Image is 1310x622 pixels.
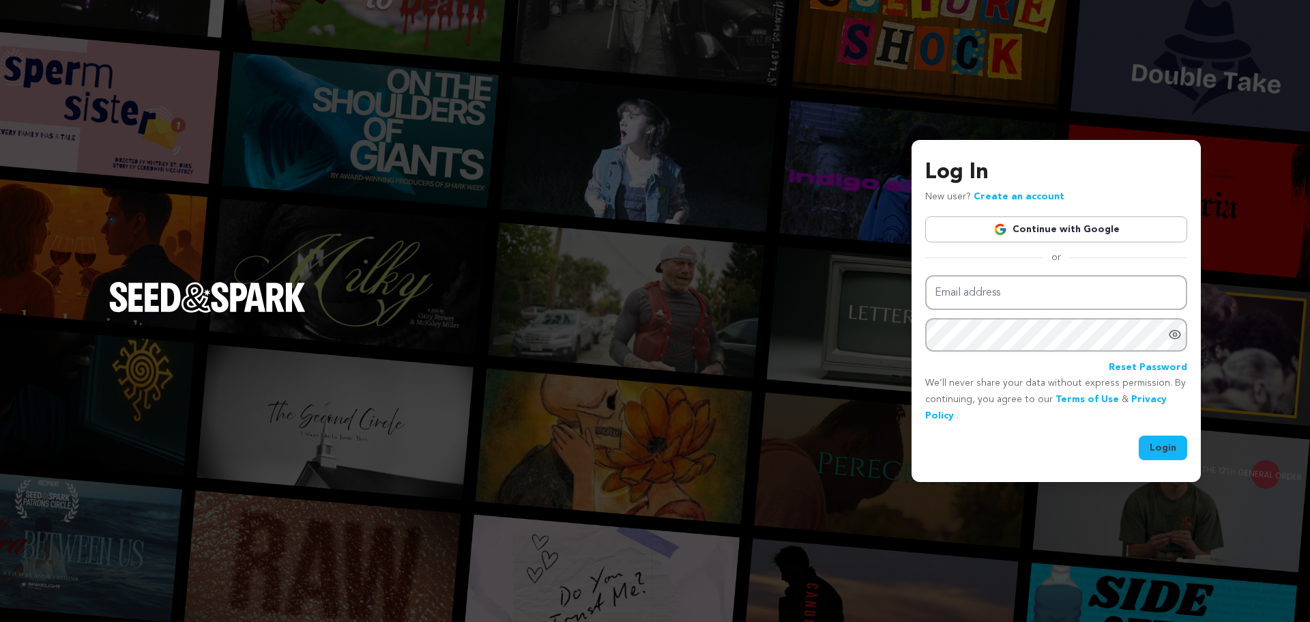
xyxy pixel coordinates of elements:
[925,395,1167,421] a: Privacy Policy
[925,376,1187,424] p: We’ll never share your data without express permission. By continuing, you agree to our & .
[109,282,306,339] a: Seed&Spark Homepage
[1043,251,1069,264] span: or
[993,223,1007,236] img: Google logo
[1109,360,1187,376] a: Reset Password
[1056,395,1119,404] a: Terms of Use
[974,192,1064,201] a: Create an account
[925,275,1187,310] input: Email address
[925,156,1187,189] h3: Log In
[1139,436,1187,460] button: Login
[109,282,306,312] img: Seed&Spark Logo
[925,189,1064,206] p: New user?
[1168,328,1182,341] a: Show password as plain text. Warning: this will display your password on the screen.
[925,216,1187,242] a: Continue with Google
